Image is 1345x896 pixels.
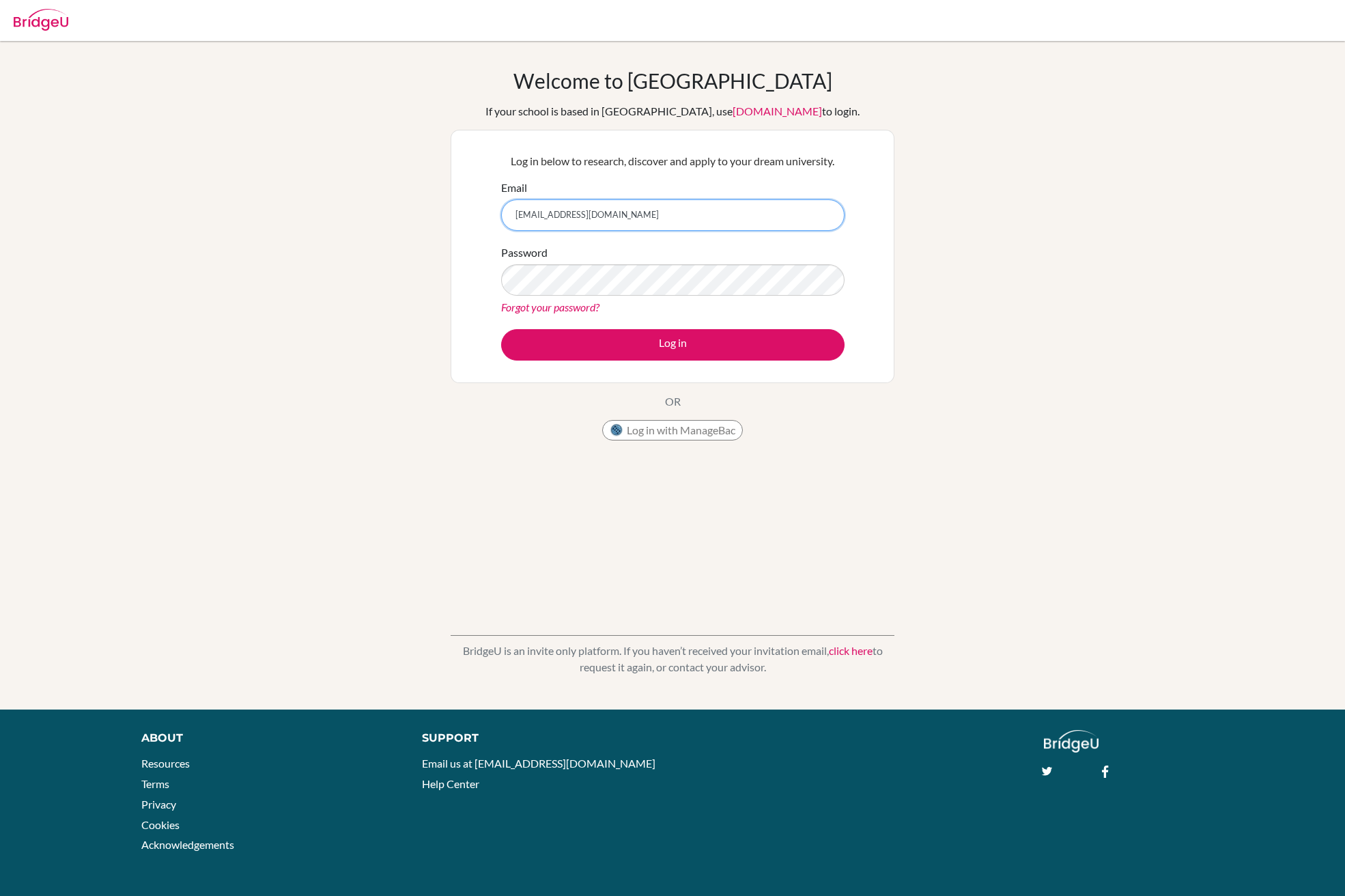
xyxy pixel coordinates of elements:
a: Help Center [422,777,479,790]
button: Log in [501,329,845,361]
a: Email us at [EMAIL_ADDRESS][DOMAIN_NAME] [422,757,655,770]
a: Privacy [141,798,176,811]
a: click here [829,644,873,657]
h1: Welcome to [GEOGRAPHIC_DATA] [513,68,832,93]
p: OR [665,393,681,410]
label: Password [501,244,548,261]
div: About [141,730,392,746]
label: Email [501,180,527,196]
a: Resources [141,757,190,770]
p: Log in below to research, discover and apply to your dream university. [501,153,845,169]
p: BridgeU is an invite only platform. If you haven’t received your invitation email, to request it ... [451,643,894,675]
img: logo_white@2x-f4f0deed5e89b7ecb1c2cc34c3e3d731f90f0f143d5ea2071677605dd97b5244.png [1044,730,1099,753]
a: Forgot your password? [501,300,599,313]
a: Cookies [141,818,180,831]
a: Acknowledgements [141,838,234,851]
div: If your school is based in [GEOGRAPHIC_DATA], use to login. [485,103,860,120]
img: Bridge-U [14,9,68,31]
a: [DOMAIN_NAME] [733,104,822,117]
a: Terms [141,777,169,790]
button: Log in with ManageBac [602,420,743,440]
div: Support [422,730,656,746]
